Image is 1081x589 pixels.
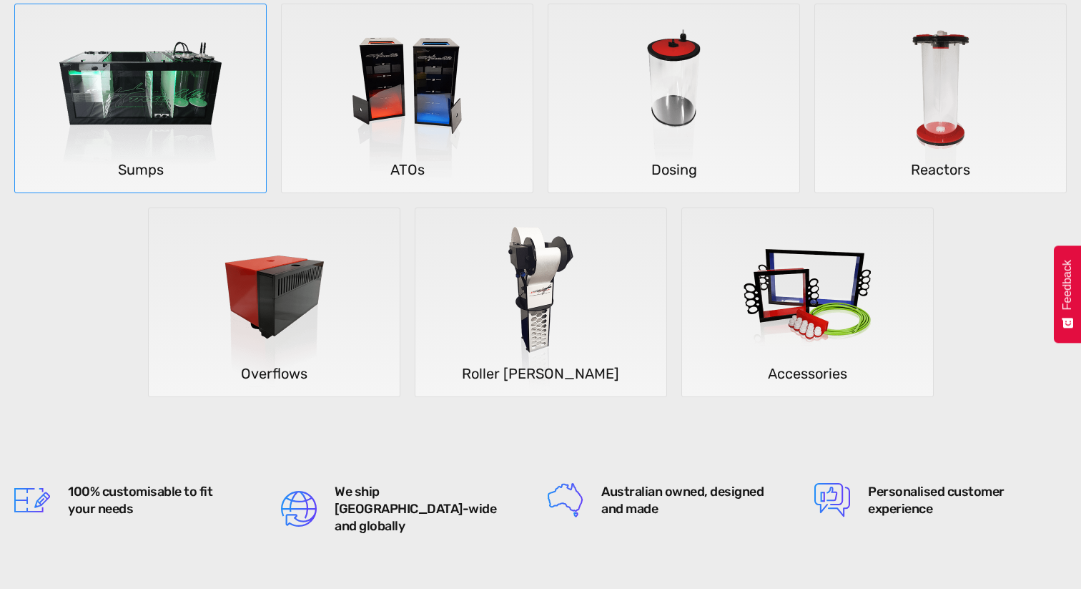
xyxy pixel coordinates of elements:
[814,4,1067,193] a: ReactorsReactors
[601,483,775,517] h5: Australian owned, designed and made
[548,157,799,182] h5: Dosing
[415,361,666,386] h5: Roller [PERSON_NAME]
[282,157,533,182] h5: ATOs
[169,208,380,397] img: Overflows
[14,4,267,193] a: SumpsSumps
[281,4,533,193] a: ATOsATOs
[435,208,646,397] img: Roller mats
[68,483,242,517] h5: 100% customisable to fit your needs
[702,208,913,397] img: Accessories
[14,482,50,518] img: Customisable
[568,4,779,193] img: Dosing
[281,491,317,527] img: Global Shipping
[415,208,667,397] a: Roller matsRoller [PERSON_NAME]
[548,4,800,193] a: DosingDosing
[835,4,1046,193] img: Reactors
[35,4,246,193] img: Sumps
[682,361,933,386] h5: Accessories
[868,483,1042,517] h5: Personalised customer experience
[815,157,1066,182] h5: Reactors
[1054,245,1081,343] button: Feedback - Show survey
[548,482,583,518] img: Australia
[148,208,400,397] a: OverflowsOverflows
[15,157,266,182] h5: Sumps
[335,483,508,535] h5: We ship [GEOGRAPHIC_DATA]-wide and globally
[814,482,850,518] img: Customer Service
[1061,260,1074,310] span: Feedback
[681,208,934,397] a: AccessoriesAccessories
[149,361,400,386] h5: Overflows
[302,4,513,193] img: ATOs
